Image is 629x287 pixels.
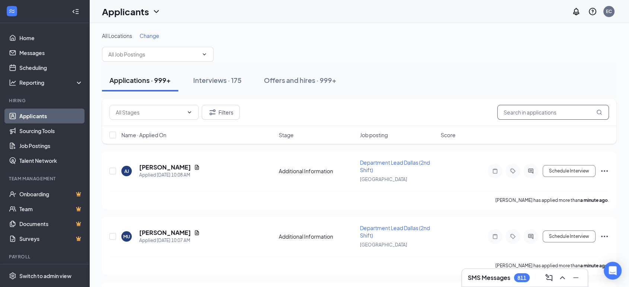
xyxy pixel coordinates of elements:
span: [GEOGRAPHIC_DATA] [360,177,407,182]
a: Applicants [19,109,83,123]
svg: ActiveChat [526,168,535,174]
button: Minimize [570,272,582,284]
svg: Minimize [571,273,580,282]
span: Score [441,131,456,139]
div: Additional Information [279,167,355,175]
svg: Note [491,233,499,239]
svg: QuestionInfo [588,7,597,16]
svg: Document [194,230,200,236]
input: All Job Postings [108,50,198,58]
input: Search in applications [497,105,609,120]
div: Open Intercom Messenger [604,262,622,280]
div: Team Management [9,175,82,182]
a: Talent Network [19,153,83,168]
svg: Tag [508,233,517,239]
div: Offers and hires · 999+ [264,75,336,85]
svg: ChevronDown [186,109,192,115]
b: a minute ago [580,263,608,268]
svg: Analysis [9,79,16,86]
span: All Locations [102,32,132,39]
div: EC [606,8,612,14]
b: a minute ago [580,197,608,203]
div: Interviews · 175 [193,75,242,85]
svg: Filter [208,108,217,117]
div: Applied [DATE] 10:07 AM [139,237,200,244]
div: AJ [124,168,129,174]
svg: Ellipses [600,167,609,175]
div: Additional Information [279,233,355,240]
h1: Applicants [102,5,149,18]
h3: SMS Messages [468,274,510,282]
h5: [PERSON_NAME] [139,163,191,171]
svg: ChevronDown [152,7,161,16]
svg: ActiveChat [526,233,535,239]
button: Schedule Interview [543,230,596,242]
svg: MagnifyingGlass [596,109,602,115]
svg: ComposeMessage [545,273,553,282]
a: OnboardingCrown [19,187,83,201]
a: Messages [19,45,83,60]
div: Hiring [9,97,82,104]
svg: Notifications [572,7,581,16]
a: Sourcing Tools [19,123,83,138]
div: Switch to admin view [19,272,71,280]
span: [GEOGRAPHIC_DATA] [360,242,407,248]
button: Filter Filters [202,105,240,120]
h5: [PERSON_NAME] [139,229,191,237]
svg: Ellipses [600,232,609,241]
a: TeamCrown [19,201,83,216]
span: Name · Applied On [121,131,166,139]
svg: Document [194,164,200,170]
svg: Note [491,168,499,174]
div: Applications · 999+ [109,75,171,85]
svg: WorkstreamLogo [8,7,16,15]
a: DocumentsCrown [19,216,83,231]
div: Applied [DATE] 10:08 AM [139,171,200,179]
a: Home [19,30,83,45]
div: Payroll [9,254,82,260]
div: MU [123,233,130,240]
button: ChevronUp [556,272,568,284]
svg: Settings [9,272,16,280]
svg: ChevronDown [201,51,207,57]
a: Job Postings [19,138,83,153]
input: All Stages [116,108,183,116]
svg: ChevronUp [558,273,567,282]
svg: Collapse [72,8,79,15]
a: SurveysCrown [19,231,83,246]
p: [PERSON_NAME] has applied more than . [495,197,609,203]
div: 811 [517,275,526,281]
span: Department Lead Dallas (2nd Shift) [360,225,430,239]
span: Change [140,32,159,39]
div: Reporting [19,79,83,86]
a: Scheduling [19,60,83,75]
button: Schedule Interview [543,165,596,177]
p: [PERSON_NAME] has applied more than . [495,262,609,269]
span: Stage [279,131,294,139]
span: Job posting [360,131,388,139]
button: ComposeMessage [543,272,555,284]
span: Department Lead Dallas (2nd Shift) [360,159,430,173]
svg: Tag [508,168,517,174]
